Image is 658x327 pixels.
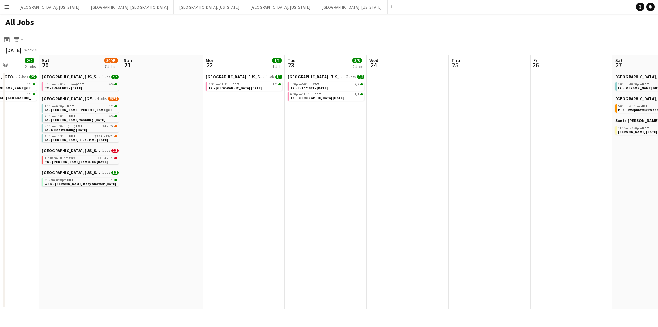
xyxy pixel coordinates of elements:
[5,47,21,54] div: [DATE]
[316,0,388,14] button: [GEOGRAPHIC_DATA], [US_STATE]
[85,0,174,14] button: [GEOGRAPHIC_DATA], [GEOGRAPHIC_DATA]
[23,47,40,52] span: Week 38
[245,0,316,14] button: [GEOGRAPHIC_DATA], [US_STATE]
[174,0,245,14] button: [GEOGRAPHIC_DATA], [US_STATE]
[14,0,85,14] button: [GEOGRAPHIC_DATA], [US_STATE]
